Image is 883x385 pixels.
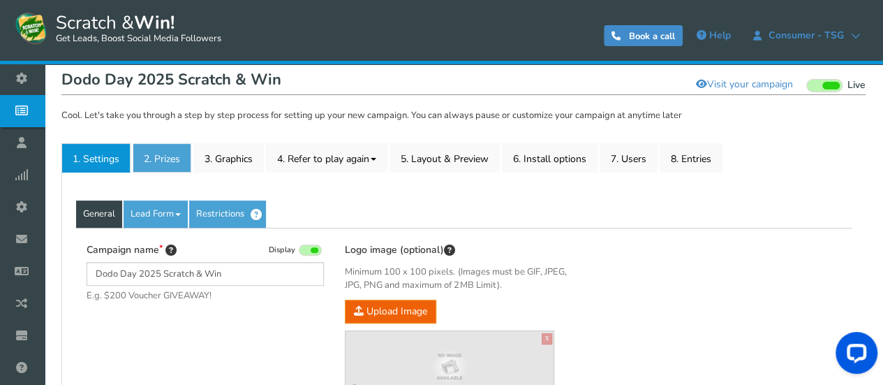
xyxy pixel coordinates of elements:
label: Logo image (optional) [345,242,455,258]
span: Help [709,29,731,42]
span: Consumer - TSG [762,30,851,41]
a: 2. Prizes [133,143,191,173]
span: Live [847,79,866,92]
span: This image will be displayed on top of your contest screen. You can upload & preview different im... [444,243,455,259]
a: X [542,333,553,344]
iframe: LiveChat chat widget [824,326,883,385]
a: 8. Entries [660,143,722,173]
label: Campaign name [87,242,177,258]
a: 6. Install options [502,143,598,173]
h1: Dodo Day 2025 Scratch & Win [61,67,866,95]
a: 5. Layout & Preview [389,143,500,173]
span: Minimum 100 x 100 pixels. (Images must be GIF, JPEG, JPG, PNG and maximum of 2MB Limit). [345,266,582,293]
a: Visit your campaign [687,73,802,96]
a: Book a call [604,25,683,46]
a: General [76,201,122,228]
p: Cool. Let's take you through a step by step process for setting up your new campaign. You can alw... [61,109,866,123]
a: 1. Settings [61,143,131,173]
a: 4. Refer to play again [266,143,387,173]
small: Get Leads, Boost Social Media Followers [56,34,221,45]
span: Tip: Choose a title that will attract more entries. For example: “Scratch & win a bracelet” will ... [165,243,177,259]
a: 3. Graphics [193,143,264,173]
a: Help [690,24,738,47]
span: Book a call [629,30,675,43]
a: Restrictions [189,201,266,228]
a: Scratch &Win! Get Leads, Boost Social Media Followers [14,10,221,45]
span: Display [269,245,295,256]
a: Lead Form [124,201,188,228]
img: Scratch and Win [14,10,49,45]
span: E.g. $200 Voucher GIVEAWAY! [87,289,324,303]
span: Scratch & [49,10,221,45]
strong: Win! [134,10,175,35]
a: 7. Users [600,143,658,173]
